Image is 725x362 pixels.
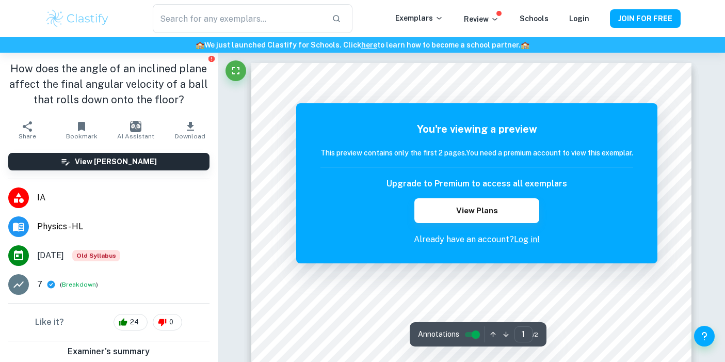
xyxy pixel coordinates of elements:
[520,14,549,23] a: Schools
[208,55,216,62] button: Report issue
[130,121,141,132] img: AI Assistant
[610,9,681,28] button: JOIN FOR FREE
[464,13,499,25] p: Review
[45,8,110,29] img: Clastify logo
[37,221,210,233] span: Physics - HL
[75,156,157,167] h6: View [PERSON_NAME]
[153,4,323,33] input: Search for any exemplars...
[8,153,210,170] button: View [PERSON_NAME]
[175,133,205,140] span: Download
[533,330,538,339] span: / 2
[66,133,98,140] span: Bookmark
[37,192,210,204] span: IA
[395,12,443,24] p: Exemplars
[361,41,377,49] a: here
[320,233,633,246] p: Already have an account?
[196,41,204,49] span: 🏫
[54,116,108,145] button: Bookmark
[569,14,589,23] a: Login
[4,345,214,358] h6: Examiner's summary
[114,314,148,330] div: 24
[8,61,210,107] h1: How does the angle of an inclined plane affect the final angular velocity of a ball that rolls do...
[694,326,715,347] button: Help and Feedback
[320,147,633,159] h6: This preview contains only the first 2 pages. You need a premium account to view this exemplar.
[60,280,98,290] span: ( )
[514,234,540,244] a: Log in!
[320,121,633,137] h5: You're viewing a preview
[124,317,144,327] span: 24
[109,116,163,145] button: AI Assistant
[414,198,539,223] button: View Plans
[62,280,96,289] button: Breakdown
[35,316,64,328] h6: Like it?
[37,278,42,291] p: 7
[19,133,36,140] span: Share
[163,116,217,145] button: Download
[153,314,182,330] div: 0
[2,39,723,51] h6: We just launched Clastify for Schools. Click to learn how to become a school partner.
[164,317,179,327] span: 0
[72,250,120,261] span: Old Syllabus
[521,41,529,49] span: 🏫
[225,60,246,81] button: Fullscreen
[37,249,64,262] span: [DATE]
[72,250,120,261] div: Starting from the May 2025 session, the Physics IA requirements have changed. It's OK to refer to...
[418,329,459,340] span: Annotations
[386,178,567,190] h6: Upgrade to Premium to access all exemplars
[117,133,154,140] span: AI Assistant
